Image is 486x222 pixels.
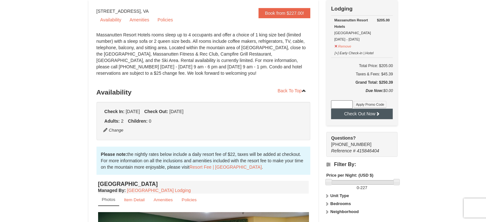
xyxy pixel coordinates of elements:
h3: Availability [96,86,311,99]
button: [+] Early Check-in | Hotel [334,48,374,56]
button: Check Out Now [331,109,393,119]
strong: Adults: [104,119,120,124]
span: Reference # [331,148,355,153]
strong: Lodging [331,6,352,12]
strong: Please note: [101,152,127,157]
span: 415846404 [357,148,379,153]
a: Policies [177,194,201,206]
small: Amenities [154,197,173,202]
div: Taxes & Fees: $45.39 [331,71,393,77]
strong: Questions? [331,135,356,141]
strong: Unit Type [330,193,349,198]
strong: : [98,188,126,193]
h4: Filter By: [326,162,397,167]
div: [GEOGRAPHIC_DATA] [DATE] - [DATE] [334,17,390,42]
span: 0 [357,185,359,190]
a: Photos [98,194,119,206]
a: [GEOGRAPHIC_DATA] Lodging [127,188,191,193]
span: 2 [121,119,124,124]
a: Book from $227.00! [258,8,310,18]
button: Change [103,127,124,134]
a: Amenities [126,15,153,25]
button: Apply Promo Code [354,101,386,108]
div: Massanutten Resort Hotels rooms sleep up to 4 occupants and offer a choice of 1 king size bed (li... [96,32,311,83]
h5: Grand Total: $250.39 [331,79,393,86]
label: - [326,185,397,191]
a: Back To Top [274,86,311,96]
button: Remove [334,42,351,50]
span: Managed By [98,188,124,193]
span: [DATE] [169,109,183,114]
strong: Check Out: [144,109,168,114]
strong: Due Now: [366,88,383,93]
strong: Massanutten Resort Hotels [334,18,368,28]
strong: Bedrooms [330,201,351,206]
div: the nightly rates below include a daily resort fee of $22, taxes will be added at checkout. For m... [96,147,311,175]
small: Item Detail [124,197,145,202]
strong: Check In: [104,109,125,114]
strong: Price per Night: (USD $) [326,173,373,178]
span: 0 [149,119,151,124]
span: 227 [360,185,367,190]
span: [DATE] [126,109,140,114]
a: Amenities [150,194,177,206]
div: $0.00 [331,88,393,100]
a: Availability [96,15,125,25]
a: Policies [154,15,177,25]
h4: [GEOGRAPHIC_DATA] [98,181,309,187]
strong: Neighborhood [330,209,359,214]
small: Photos [102,197,115,202]
strong: Children: [128,119,147,124]
small: Policies [181,197,197,202]
h6: Total Price: $205.00 [331,63,393,69]
span: [PHONE_NUMBER] [331,135,386,147]
a: Resort Fee | [GEOGRAPHIC_DATA] [189,165,262,170]
strong: $205.00 [377,17,390,23]
a: Item Detail [120,194,149,206]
